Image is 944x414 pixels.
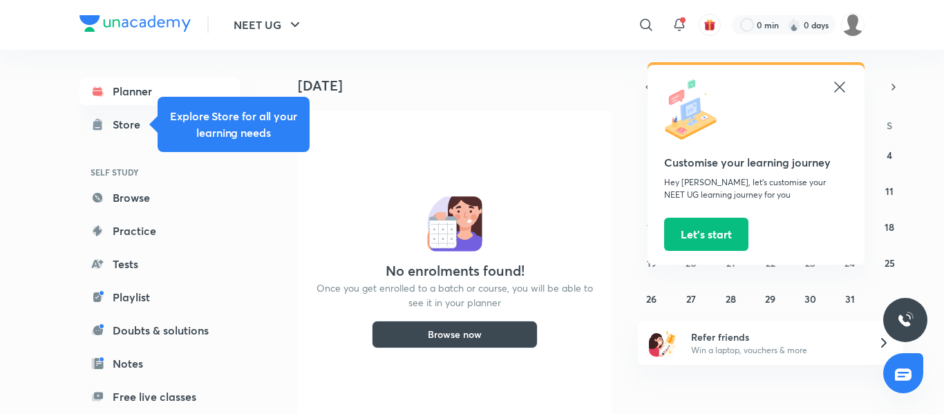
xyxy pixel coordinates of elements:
a: Store [79,111,240,138]
abbr: October 11, 2025 [885,185,894,198]
p: Once you get enrolled to a batch or course, you will be able to see it in your planner [314,281,595,310]
img: No events [427,196,482,252]
abbr: October 31, 2025 [845,292,855,305]
h4: [DATE] [298,77,623,94]
img: referral [649,329,677,357]
abbr: October 24, 2025 [844,256,855,270]
abbr: October 19, 2025 [647,256,657,270]
img: Gopal Kumar [841,13,865,37]
img: streak [787,18,801,32]
abbr: October 25, 2025 [885,256,895,270]
img: icon [664,79,726,141]
a: Planner [79,77,240,105]
a: Notes [79,350,240,377]
a: Free live classes [79,383,240,411]
button: October 18, 2025 [878,216,900,238]
p: Win a laptop, vouchers & more [691,344,861,357]
button: October 5, 2025 [641,180,663,202]
img: Company Logo [79,15,191,32]
abbr: October 20, 2025 [686,256,697,270]
a: Doubts & solutions [79,317,240,344]
h5: Customise your learning journey [664,154,848,171]
button: NEET UG [225,11,312,39]
button: Let’s start [664,218,748,251]
abbr: October 27, 2025 [686,292,696,305]
abbr: October 21, 2025 [726,256,735,270]
a: Playlist [79,283,240,311]
button: October 30, 2025 [799,288,821,310]
a: Browse [79,184,240,211]
button: October 4, 2025 [878,144,900,166]
button: October 11, 2025 [878,180,900,202]
abbr: October 4, 2025 [887,149,892,162]
h5: Explore Store for all your learning needs [169,108,299,141]
abbr: October 23, 2025 [805,256,815,270]
h4: No enrolments found! [386,263,525,279]
abbr: October 22, 2025 [766,256,775,270]
h6: Refer friends [691,330,861,344]
abbr: October 29, 2025 [765,292,775,305]
button: October 29, 2025 [759,288,782,310]
img: ttu [897,312,914,328]
button: October 26, 2025 [641,288,663,310]
h6: SELF STUDY [79,160,240,184]
a: Practice [79,217,240,245]
button: avatar [699,14,721,36]
abbr: October 28, 2025 [726,292,736,305]
p: Hey [PERSON_NAME], let’s customise your NEET UG learning journey for you [664,176,848,201]
a: Company Logo [79,15,191,35]
img: avatar [704,19,716,31]
button: October 12, 2025 [641,216,663,238]
button: October 19, 2025 [641,252,663,274]
button: October 31, 2025 [839,288,861,310]
button: October 25, 2025 [878,252,900,274]
abbr: October 30, 2025 [804,292,816,305]
a: Tests [79,250,240,278]
button: Browse now [372,321,538,348]
button: October 27, 2025 [680,288,702,310]
abbr: Saturday [887,119,892,132]
abbr: October 26, 2025 [646,292,657,305]
button: October 28, 2025 [720,288,742,310]
div: Store [113,116,149,133]
abbr: October 18, 2025 [885,220,894,234]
